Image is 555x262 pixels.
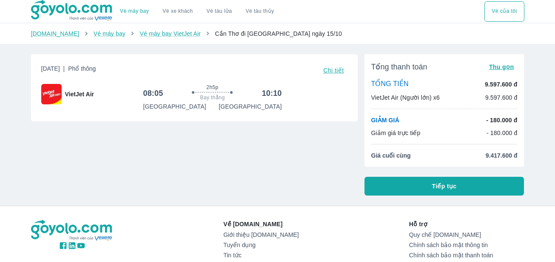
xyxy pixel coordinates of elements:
p: [GEOGRAPHIC_DATA] [219,102,282,111]
p: TỔNG TIỀN [371,80,409,89]
a: Chính sách bảo mật thanh toán [409,252,524,259]
p: GIẢM GIÁ [371,116,399,124]
span: Giá cuối cùng [371,151,411,160]
span: Phổ thông [68,65,96,72]
a: Chính sách bảo mật thông tin [409,242,524,248]
a: Giới thiệu [DOMAIN_NAME] [223,231,299,238]
a: Vé máy bay [120,8,149,14]
a: Vé máy bay [94,30,125,37]
p: Về [DOMAIN_NAME] [223,220,299,228]
div: choose transportation mode [113,1,281,22]
button: Vé của tôi [484,1,524,22]
span: Bay thẳng [200,94,225,101]
span: Cần Thơ đi [GEOGRAPHIC_DATA] ngày 15/10 [215,30,342,37]
p: Giảm giá trực tiếp [371,129,421,137]
span: [DATE] [41,64,96,76]
span: 9.417.600 đ [486,151,518,160]
span: | [63,65,65,72]
span: Tổng thanh toán [371,62,427,72]
a: Vé tàu lửa [200,1,239,22]
p: Hỗ trợ [409,220,524,228]
p: 9.597.600 đ [485,93,518,102]
span: 2h5p [206,84,218,91]
a: Tin tức [223,252,299,259]
p: 9.597.600 đ [485,80,517,89]
p: - 180.000 đ [487,129,518,137]
p: [GEOGRAPHIC_DATA] [143,102,206,111]
p: - 180.000 đ [486,116,517,124]
div: choose transportation mode [484,1,524,22]
p: VietJet Air (Người lớn) x6 [371,93,440,102]
span: Chi tiết [323,67,344,74]
span: VietJet Air [65,90,94,98]
button: Chi tiết [320,64,347,76]
nav: breadcrumb [31,29,524,38]
img: logo [31,220,114,241]
a: [DOMAIN_NAME] [31,30,80,37]
a: Quy chế [DOMAIN_NAME] [409,231,524,238]
a: Vé máy bay VietJet Air [139,30,200,37]
h6: 10:10 [262,88,282,98]
button: Tiếp tục [364,177,524,196]
span: Thu gọn [489,63,514,70]
a: Tuyển dụng [223,242,299,248]
h6: 08:05 [143,88,163,98]
button: Vé tàu thủy [239,1,281,22]
a: Vé xe khách [162,8,193,14]
span: Tiếp tục [432,182,457,190]
button: Thu gọn [486,61,518,73]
